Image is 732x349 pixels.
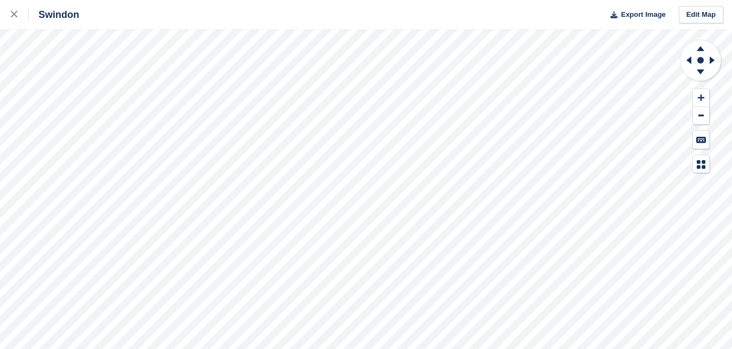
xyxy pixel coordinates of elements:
button: Map Legend [693,155,709,173]
button: Zoom Out [693,107,709,125]
a: Edit Map [679,6,723,24]
button: Export Image [604,6,666,24]
button: Zoom In [693,89,709,107]
div: Swindon [29,8,79,21]
button: Keyboard Shortcuts [693,131,709,149]
span: Export Image [621,9,665,20]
